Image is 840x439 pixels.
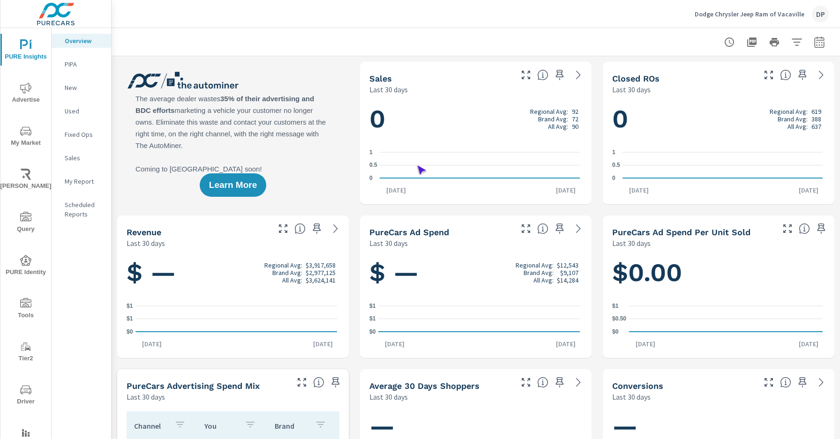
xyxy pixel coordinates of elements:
[799,223,810,234] span: Average cost of advertising per each vehicle sold at the dealer over the selected date range. The...
[309,221,324,236] span: Save this to your personalized report
[571,67,586,82] a: See more details in report
[612,84,651,95] p: Last 30 days
[572,115,578,123] p: 72
[533,276,554,284] p: All Avg:
[294,223,306,234] span: Total sales revenue over the selected date range. [Source: This data is sourced from the dealer’s...
[629,339,662,349] p: [DATE]
[812,6,829,22] div: DP
[52,81,111,95] div: New
[548,123,568,130] p: All Avg:
[811,108,821,115] p: 619
[3,298,48,321] span: Tools
[612,227,750,237] h5: PureCars Ad Spend Per Unit Sold
[127,328,133,335] text: $0
[537,223,548,234] span: Total cost of media for all PureCars channels for the selected dealership group over the selected...
[557,276,578,284] p: $14,284
[3,341,48,364] span: Tier2
[518,221,533,236] button: Make Fullscreen
[369,328,376,335] text: $0
[369,175,373,181] text: 0
[65,36,104,45] p: Overview
[571,221,586,236] a: See more details in report
[282,276,302,284] p: All Avg:
[65,177,104,186] p: My Report
[778,115,808,123] p: Brand Avg:
[264,261,302,269] p: Regional Avg:
[787,123,808,130] p: All Avg:
[810,33,829,52] button: Select Date Range
[52,151,111,165] div: Sales
[369,303,376,309] text: $1
[275,421,307,431] p: Brand
[552,375,567,390] span: Save this to your personalized report
[135,339,168,349] p: [DATE]
[572,123,578,130] p: 90
[369,238,408,249] p: Last 30 days
[3,384,48,407] span: Driver
[369,149,373,156] text: 1
[612,257,825,289] h1: $0.00
[572,108,578,115] p: 92
[272,269,302,276] p: Brand Avg:
[780,377,791,388] span: The number of dealer-specified goals completed by a visitor. [Source: This data is provided by th...
[65,106,104,116] p: Used
[369,162,377,169] text: 0.5
[795,67,810,82] span: Save this to your personalized report
[612,316,626,322] text: $0.50
[127,303,133,309] text: $1
[612,74,660,83] h5: Closed ROs
[787,33,806,52] button: Apply Filters
[127,381,260,391] h5: PureCars Advertising Spend Mix
[811,115,821,123] p: 388
[765,33,784,52] button: Print Report
[65,153,104,163] p: Sales
[200,173,266,197] button: Learn More
[814,221,829,236] span: Save this to your personalized report
[369,84,408,95] p: Last 30 days
[780,69,791,81] span: Number of Repair Orders Closed by the selected dealership group over the selected time range. [So...
[52,57,111,71] div: PIPA
[552,67,567,82] span: Save this to your personalized report
[552,221,567,236] span: Save this to your personalized report
[369,103,582,135] h1: 0
[612,303,619,309] text: $1
[306,261,336,269] p: $3,917,658
[537,69,548,81] span: Number of vehicles sold by the dealership over the selected date range. [Source: This data is sou...
[612,162,620,169] text: 0.5
[814,375,829,390] a: See more details in report
[3,255,48,278] span: PURE Identity
[306,276,336,284] p: $3,624,141
[537,377,548,388] span: A rolling 30 day total of daily Shoppers on the dealership website, averaged over the selected da...
[65,83,104,92] p: New
[127,238,165,249] p: Last 30 days
[3,212,48,235] span: Query
[695,10,804,18] p: Dodge Chrysler Jeep Ram of Vacaville
[538,115,568,123] p: Brand Avg:
[294,375,309,390] button: Make Fullscreen
[612,328,619,335] text: $0
[307,339,339,349] p: [DATE]
[524,269,554,276] p: Brand Avg:
[65,200,104,219] p: Scheduled Reports
[560,269,578,276] p: $9,107
[612,391,651,402] p: Last 30 days
[811,123,821,130] p: 637
[369,74,392,83] h5: Sales
[3,39,48,62] span: PURE Insights
[52,34,111,48] div: Overview
[612,103,825,135] h1: 0
[204,421,237,431] p: You
[52,104,111,118] div: Used
[3,169,48,192] span: [PERSON_NAME]
[792,186,825,195] p: [DATE]
[134,421,167,431] p: Channel
[795,375,810,390] span: Save this to your personalized report
[52,198,111,221] div: Scheduled Reports
[612,175,615,181] text: 0
[127,391,165,402] p: Last 30 days
[571,375,586,390] a: See more details in report
[780,221,795,236] button: Make Fullscreen
[612,381,663,391] h5: Conversions
[369,391,408,402] p: Last 30 days
[127,227,161,237] h5: Revenue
